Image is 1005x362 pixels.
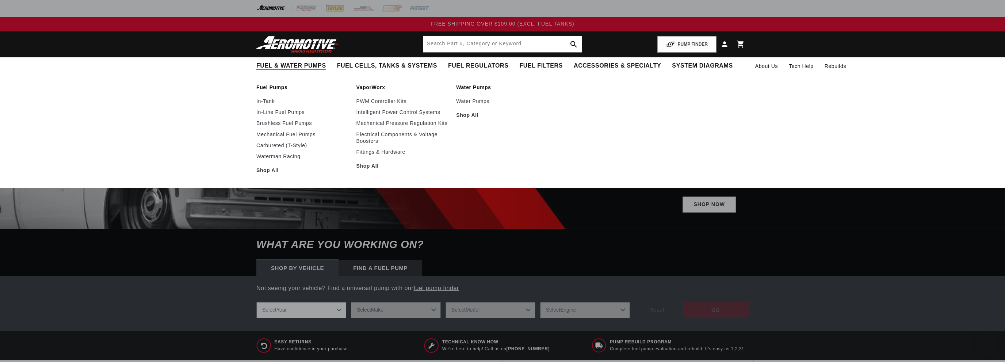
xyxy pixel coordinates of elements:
select: Engine [540,302,630,318]
summary: Fuel Regulators [443,57,514,75]
a: Fittings & Hardware [356,149,449,155]
summary: Tech Help [783,57,819,75]
h2: SHOP BEST SELLING FUEL DELIVERY [424,97,736,189]
a: Mechanical Pressure Regulation Kits [356,120,449,126]
p: Not seeing your vehicle? Find a universal pump with our [256,283,749,293]
a: Mechanical Fuel Pumps [256,131,349,138]
a: [PHONE_NUMBER] [507,346,550,351]
summary: Fuel & Water Pumps [251,57,332,75]
div: Find a Fuel Pump [339,260,422,276]
span: Fuel Regulators [448,62,508,70]
button: PUMP FINDER [657,36,717,53]
summary: Accessories & Specialty [568,57,666,75]
a: In-Tank [256,98,349,104]
button: search button [566,36,582,52]
select: Model [446,302,535,318]
span: Rebuilds [825,62,846,70]
span: Fuel & Water Pumps [256,62,326,70]
span: Fuel Filters [519,62,563,70]
span: About Us [755,63,778,69]
a: Shop All [256,167,349,174]
p: Have confidence in your purchase. [275,346,349,352]
summary: Fuel Cells, Tanks & Systems [332,57,443,75]
summary: Fuel Filters [514,57,568,75]
p: Complete fuel pump evaluation and rebuild. It's easy as 1,2,3! [610,346,743,352]
a: Brushless Fuel Pumps [256,120,349,126]
a: PWM Controller Kits [356,98,449,104]
h6: What are you working on? [238,229,767,260]
select: Make [351,302,441,318]
a: Electrical Components & Voltage Boosters [356,131,449,144]
a: Water Pumps [456,98,549,104]
select: Year [256,302,346,318]
a: Intelligent Power Control Systems [356,109,449,115]
a: Fuel Pumps [256,84,349,91]
a: Water Pumps [456,84,549,91]
a: Waterman Racing [256,153,349,160]
span: System Diagrams [672,62,733,70]
a: Shop All [456,112,549,118]
a: Shop All [356,163,449,169]
input: Search by Part Number, Category or Keyword [423,36,582,52]
a: fuel pump finder [414,285,459,291]
div: Shop by vehicle [256,260,339,276]
span: Tech Help [789,62,814,70]
a: In-Line Fuel Pumps [256,109,349,115]
span: Technical Know How [442,339,550,345]
span: FREE SHIPPING OVER $109.00 (EXCL. FUEL TANKS) [431,21,574,27]
span: Easy Returns [275,339,349,345]
img: Aeromotive [254,36,345,53]
summary: Rebuilds [819,57,852,75]
a: About Us [750,57,783,75]
span: Accessories & Specialty [574,62,661,70]
a: Shop Now [683,197,736,213]
a: Carbureted (T-Style) [256,142,349,149]
a: VaporWorx [356,84,449,91]
summary: System Diagrams [666,57,738,75]
p: We’re here to help! Call us on [442,346,550,352]
span: Pump Rebuild program [610,339,743,345]
span: Fuel Cells, Tanks & Systems [337,62,437,70]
